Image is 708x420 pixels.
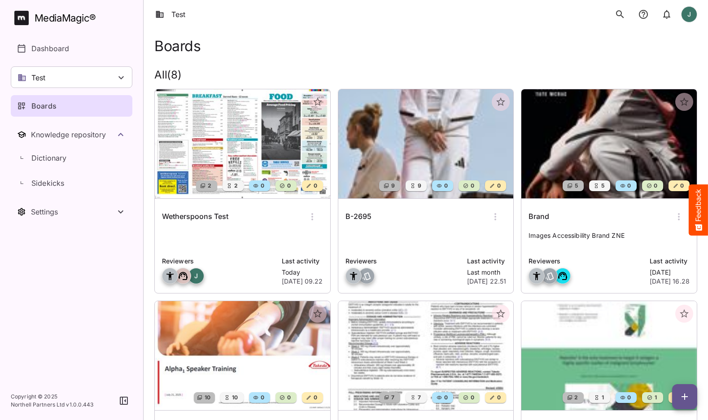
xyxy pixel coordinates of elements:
[11,147,132,169] a: Dictionary
[417,181,421,190] span: 9
[11,95,132,117] a: Boards
[11,38,132,59] a: Dashboard
[204,393,211,402] span: 10
[443,393,448,402] span: 0
[650,268,690,277] p: [DATE]
[529,211,549,223] h6: Brand
[11,124,132,196] nav: Knowledge repository
[31,130,115,139] div: Knowledge repository
[467,256,507,266] p: Last activity
[162,256,276,266] p: Reviewers
[260,181,264,190] span: 0
[313,393,317,402] span: 0
[467,277,507,286] p: [DATE] 22.51
[260,393,264,402] span: 0
[11,172,132,194] a: Sidekicks
[470,393,474,402] span: 0
[611,5,629,23] button: search
[658,5,676,23] button: notifications
[650,256,690,266] p: Last activity
[207,181,211,190] span: 2
[282,256,323,266] p: Last activity
[521,301,697,410] img: test
[155,89,330,198] img: Wetherspoons Test
[11,201,132,223] button: Toggle Settings
[443,181,448,190] span: 0
[390,181,395,190] span: 9
[231,393,238,402] span: 10
[689,184,708,236] button: Feedback
[31,43,69,54] p: Dashboard
[626,181,631,190] span: 0
[634,5,652,23] button: notifications
[467,268,507,277] p: Last month
[286,181,291,190] span: 0
[529,231,690,249] p: Images Accessibility Brand ZNE
[155,301,330,410] img: Takeda 7.14 and 7.15 samples
[286,393,291,402] span: 0
[154,69,697,82] h2: All ( 8 )
[162,211,228,223] h6: Wetherspoons Test
[390,393,394,402] span: 7
[417,393,421,402] span: 7
[233,181,238,190] span: 2
[681,6,697,22] div: J
[626,393,631,402] span: 0
[11,393,94,401] p: Copyright © 2025
[345,256,462,266] p: Reviewers
[470,181,474,190] span: 0
[574,181,578,190] span: 5
[679,181,684,190] span: 0
[31,72,46,83] p: Test
[654,393,657,402] span: 1
[31,101,57,111] p: Boards
[11,124,132,145] button: Toggle Knowledge repository
[282,268,323,277] p: Today
[650,277,690,286] p: [DATE] 16.28
[521,89,697,198] img: Brand
[496,181,501,190] span: 0
[600,181,604,190] span: 5
[573,393,578,402] span: 2
[11,201,132,223] nav: Settings
[282,277,323,286] p: [DATE] 09.22
[338,301,514,410] img: Takeda2
[31,153,67,163] p: Dictionary
[14,11,132,25] a: MediaMagic®
[601,393,604,402] span: 1
[529,256,644,266] p: Reviewers
[653,181,657,190] span: 0
[35,11,96,26] div: MediaMagic ®
[188,268,204,284] div: J
[31,178,64,188] p: Sidekicks
[496,393,501,402] span: 0
[345,211,371,223] h6: B-2695
[313,181,317,190] span: 0
[338,89,514,198] img: B-2695
[11,401,94,409] p: Northell Partners Ltd v 1.0.0.443
[154,38,201,54] h1: Boards
[31,207,115,216] div: Settings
